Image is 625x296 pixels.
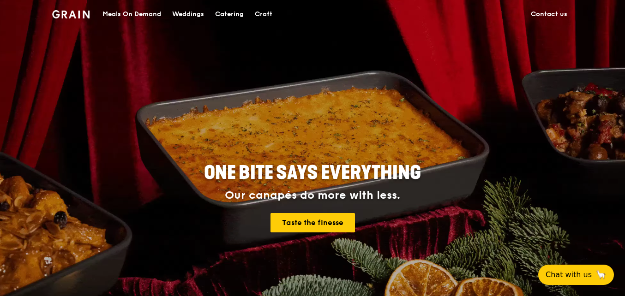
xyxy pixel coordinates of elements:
[595,269,607,280] span: 🦙
[204,162,421,184] span: ONE BITE SAYS EVERYTHING
[102,0,161,28] div: Meals On Demand
[270,213,355,232] a: Taste the finesse
[215,0,244,28] div: Catering
[249,0,278,28] a: Craft
[255,0,272,28] div: Craft
[172,0,204,28] div: Weddings
[146,189,479,202] div: Our canapés do more with less.
[525,0,573,28] a: Contact us
[52,10,90,18] img: Grain
[538,265,614,285] button: Chat with us🦙
[167,0,210,28] a: Weddings
[210,0,249,28] a: Catering
[546,269,592,280] span: Chat with us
